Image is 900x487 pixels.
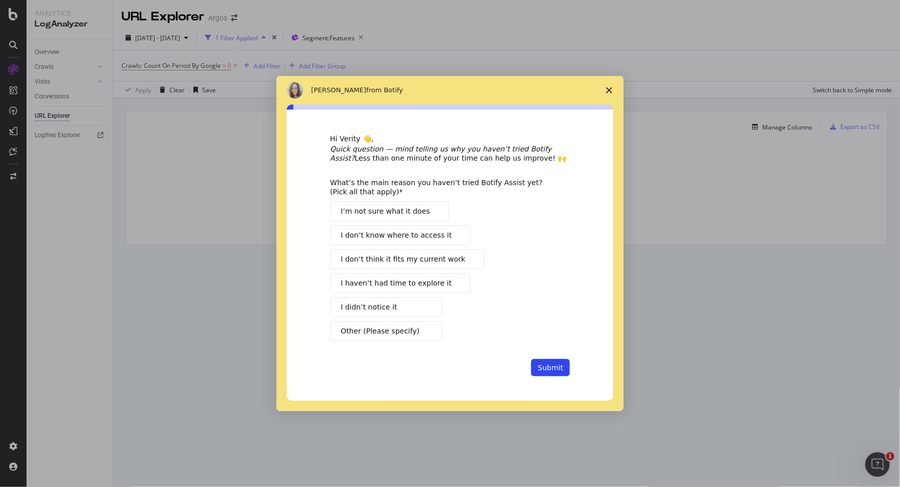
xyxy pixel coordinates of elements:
button: I don’t know where to access it [330,225,471,245]
span: Other (Please specify) [341,326,419,337]
button: I’m not sure what it does [330,201,449,221]
span: I don’t know where to access it [341,230,452,241]
button: Other (Please specify) [330,321,442,341]
span: [PERSON_NAME] [311,86,366,94]
span: I’m not sure what it does [341,206,430,217]
div: Less than one minute of your time can help us improve! 🙌 [330,144,570,163]
span: I don’t think it fits my current work [341,254,465,265]
button: I didn’t notice it [330,297,442,317]
div: Hi Verity 👋, [330,134,570,144]
span: Close survey [595,76,623,105]
span: from Botify [366,86,403,94]
button: I don’t think it fits my current work [330,249,484,269]
button: Submit [531,359,570,376]
img: Profile image for Colleen [287,82,303,98]
button: I haven’t had time to explore it [330,273,470,293]
span: I haven’t had time to explore it [341,278,452,289]
i: Quick question — mind telling us why you haven’t tried Botify Assist? [330,145,552,162]
div: What’s the main reason you haven’t tried Botify Assist yet? (Pick all that apply) [330,178,555,196]
span: I didn’t notice it [341,302,397,313]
